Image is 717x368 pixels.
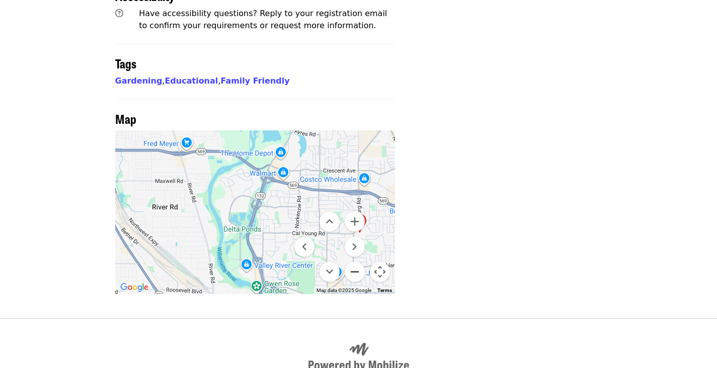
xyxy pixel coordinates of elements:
img: Google [118,281,151,294]
button: Map camera controls [370,262,390,282]
i: question-circle icon [115,9,123,18]
span: Map [115,110,136,127]
button: Move up [320,211,340,232]
a: Open this area in Google Maps (opens a new window) [118,281,151,294]
span: Have accessibility questions? Reply to your registration email to confirm your requirements or re... [139,9,387,30]
button: Zoom in [345,211,365,232]
a: Family Friendly [220,76,289,86]
button: Zoom out [345,262,365,282]
a: Terms (opens in new tab) [377,287,392,293]
span: , [165,76,220,86]
a: Educational [165,76,218,86]
button: Move down [320,262,340,282]
button: Move left [294,237,314,257]
span: Map data ©2025 Google [316,287,371,293]
a: Gardening [115,76,163,86]
span: , [115,76,165,86]
span: Tags [115,54,136,72]
button: Move right [345,237,365,257]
